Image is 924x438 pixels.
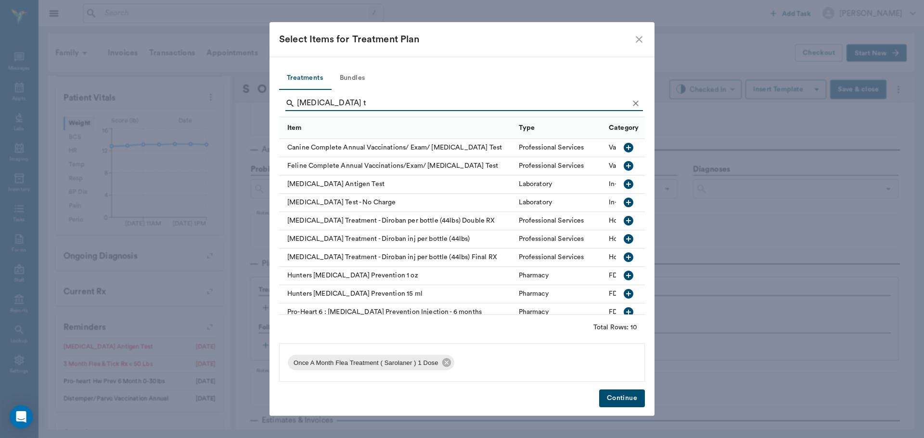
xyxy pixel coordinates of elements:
[519,143,584,152] div: Professional Services
[519,179,552,189] div: Laboratory
[288,355,454,370] div: Once A Month Flea Treatment ( Sarolaner ) 1 Dose
[297,96,629,111] input: Find a treatment
[519,271,549,280] div: Pharmacy
[609,114,639,141] div: Category
[331,67,374,90] button: Bundles
[519,289,549,299] div: Pharmacy
[279,267,514,285] div: Hunters [MEDICAL_DATA] Prevention 1 oz
[519,307,549,317] div: Pharmacy
[279,285,514,303] div: Hunters [MEDICAL_DATA] Prevention 15 ml
[279,303,514,322] div: Pro-Heart 6 : [MEDICAL_DATA] Prevention Injection - 6 months
[285,96,643,113] div: Search
[279,67,331,90] button: Treatments
[519,114,535,141] div: Type
[519,198,552,207] div: Laboratory
[609,234,694,244] div: Hospitalization & Treatment
[629,96,643,111] button: Clear
[519,252,584,262] div: Professional Services
[609,161,633,171] div: Vaccine
[609,271,773,280] div: FDA Prescription Flea/Tick Non-HW Parasite Control
[287,114,302,141] div: Item
[604,117,813,138] div: Category
[593,323,637,332] div: Total Rows: 10
[599,389,645,407] button: Continue
[609,143,633,152] div: Vaccine
[279,139,514,157] div: Canine Complete Annual Vaccinations/ Exam/ [MEDICAL_DATA] Test
[279,157,514,175] div: Feline Complete Annual Vaccinations/Exam/ [MEDICAL_DATA] Test
[279,230,514,249] div: [MEDICAL_DATA] Treatment - Diroban inj per bottle (44lbs)
[279,117,514,138] div: Item
[10,405,33,428] div: Open Intercom Messenger
[609,289,773,299] div: FDA Prescription Flea/Tick Non-HW Parasite Control
[279,175,514,194] div: [MEDICAL_DATA] Antigen Test
[288,358,444,368] span: Once A Month Flea Treatment ( Sarolaner ) 1 Dose
[279,249,514,267] div: [MEDICAL_DATA] Treatment - Diroban inj per bottle (44lbs) Final RX
[609,216,694,225] div: Hospitalization & Treatment
[609,198,650,207] div: In-House Lab
[514,117,604,138] div: Type
[279,194,514,212] div: [MEDICAL_DATA] Test - No Charge
[519,216,584,225] div: Professional Services
[609,252,694,262] div: Hospitalization & Treatment
[519,161,584,171] div: Professional Services
[609,307,790,317] div: FDA Prescription HW or Combination HW/Parasite Control
[609,179,650,189] div: In-House Lab
[279,212,514,230] div: [MEDICAL_DATA] Treatment - Diroban per bottle (44lbs) Double RX
[279,32,633,47] div: Select Items for Treatment Plan
[519,234,584,244] div: Professional Services
[633,34,645,45] button: close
